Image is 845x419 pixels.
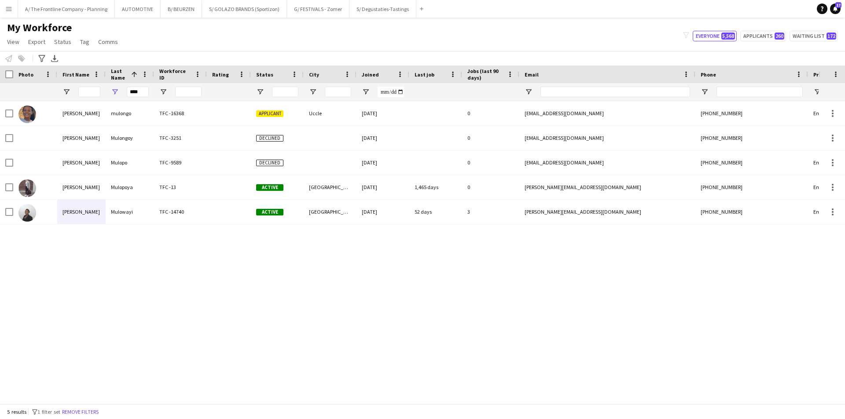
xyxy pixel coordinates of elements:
div: [PHONE_NUMBER] [695,150,808,175]
button: Open Filter Menu [525,88,533,96]
button: Open Filter Menu [701,88,709,96]
button: S/ GOLAZO BRANDS (Sportizon) [202,0,287,18]
div: [PERSON_NAME] [57,175,106,199]
span: Last Name [111,68,128,81]
button: Open Filter Menu [62,88,70,96]
a: Export [25,36,49,47]
span: 5,568 [721,33,735,40]
img: Isaac Mulopoya [18,179,36,197]
span: Profile [813,71,831,78]
div: 1,465 days [409,175,462,199]
button: G/ FESTIVALS - Zomer [287,0,349,18]
button: Open Filter Menu [309,88,317,96]
div: [PERSON_NAME] [57,200,106,224]
div: TFC -14740 [154,200,207,224]
div: [PERSON_NAME] [57,126,106,150]
button: Open Filter Menu [813,88,821,96]
span: Active [256,184,283,191]
div: [PHONE_NUMBER] [695,101,808,125]
div: [DATE] [356,126,409,150]
div: [EMAIL_ADDRESS][DOMAIN_NAME] [519,101,695,125]
span: Phone [701,71,716,78]
span: Joined [362,71,379,78]
div: TFC -16368 [154,101,207,125]
button: Everyone5,568 [693,31,737,41]
div: Mulowayi [106,200,154,224]
div: Mulopoya [106,175,154,199]
button: AUTOMOTIVE [115,0,161,18]
input: City Filter Input [325,87,351,97]
div: [PERSON_NAME] [57,150,106,175]
div: mulongo [106,101,154,125]
span: View [7,38,19,46]
span: Email [525,71,539,78]
span: Last job [415,71,434,78]
div: Mulongoy [106,126,154,150]
span: Comms [98,38,118,46]
span: Status [256,71,273,78]
button: Waiting list172 [790,31,838,41]
span: First Name [62,71,89,78]
img: Sarah Mulowayi [18,204,36,222]
button: Remove filters [60,407,100,417]
div: Mulopo [106,150,154,175]
a: Status [51,36,75,47]
a: Tag [77,36,93,47]
div: TFC -3251 [154,126,207,150]
div: [DATE] [356,200,409,224]
div: Uccle [304,101,356,125]
div: 0 [462,175,519,199]
app-action-btn: Advanced filters [37,53,47,64]
span: Declined [256,160,283,166]
span: Export [28,38,45,46]
img: julie mulongo [18,106,36,123]
input: Status Filter Input [272,87,298,97]
button: A/ The Frontline Company - Planning [18,0,115,18]
a: Comms [95,36,121,47]
span: Rating [212,71,229,78]
div: 52 days [409,200,462,224]
input: Workforce ID Filter Input [175,87,202,97]
div: TFC -9589 [154,150,207,175]
button: Open Filter Menu [159,88,167,96]
span: Photo [18,71,33,78]
button: Open Filter Menu [256,88,264,96]
span: My Workforce [7,21,72,34]
span: Declined [256,135,283,142]
div: [PERSON_NAME] [57,101,106,125]
span: City [309,71,319,78]
button: Open Filter Menu [362,88,370,96]
div: [GEOGRAPHIC_DATA] [304,175,356,199]
span: 260 [775,33,784,40]
div: [GEOGRAPHIC_DATA] [304,200,356,224]
a: View [4,36,23,47]
span: Jobs (last 90 days) [467,68,503,81]
div: [PHONE_NUMBER] [695,126,808,150]
div: [PHONE_NUMBER] [695,200,808,224]
div: [DATE] [356,101,409,125]
input: Phone Filter Input [716,87,803,97]
div: [EMAIL_ADDRESS][DOMAIN_NAME] [519,126,695,150]
input: Email Filter Input [540,87,690,97]
input: Joined Filter Input [378,87,404,97]
div: TFC -13 [154,175,207,199]
span: 17 [835,2,841,8]
a: 17 [830,4,841,14]
div: [PHONE_NUMBER] [695,175,808,199]
div: 0 [462,101,519,125]
div: 3 [462,200,519,224]
span: 1 filter set [37,408,60,415]
span: 172 [827,33,836,40]
button: Open Filter Menu [111,88,119,96]
div: 0 [462,150,519,175]
div: [DATE] [356,175,409,199]
button: Applicants260 [740,31,786,41]
div: [DATE] [356,150,409,175]
div: [PERSON_NAME][EMAIL_ADDRESS][DOMAIN_NAME] [519,200,695,224]
div: [PERSON_NAME][EMAIL_ADDRESS][DOMAIN_NAME] [519,175,695,199]
span: Active [256,209,283,215]
span: Tag [80,38,89,46]
div: [EMAIL_ADDRESS][DOMAIN_NAME] [519,150,695,175]
div: 0 [462,126,519,150]
span: Applicant [256,110,283,117]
